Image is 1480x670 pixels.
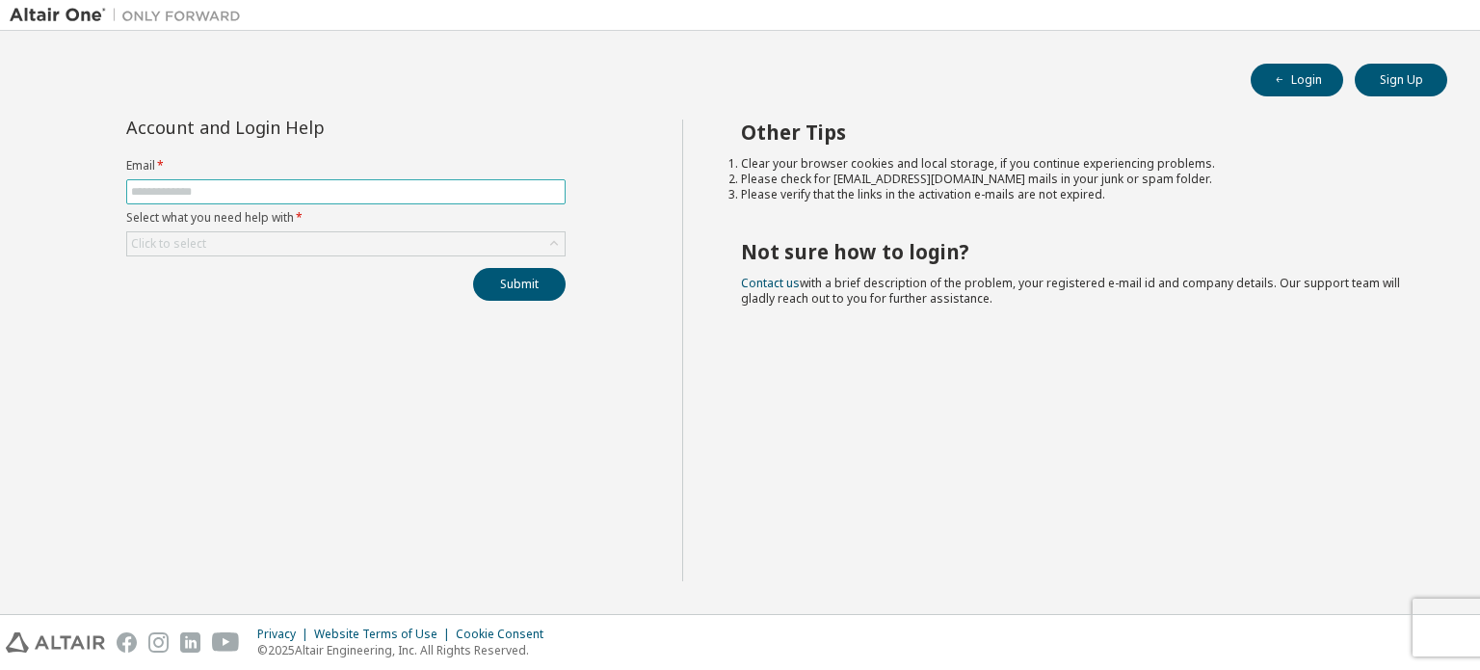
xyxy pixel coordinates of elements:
[1355,64,1447,96] button: Sign Up
[473,268,566,301] button: Submit
[314,627,456,642] div: Website Terms of Use
[148,632,169,653] img: instagram.svg
[741,156,1414,172] li: Clear your browser cookies and local storage, if you continue experiencing problems.
[10,6,251,25] img: Altair One
[1251,64,1343,96] button: Login
[741,275,1400,307] span: with a brief description of the problem, your registered e-mail id and company details. Our suppo...
[741,120,1414,145] h2: Other Tips
[257,627,314,642] div: Privacy
[126,210,566,226] label: Select what you need help with
[257,642,555,658] p: © 2025 Altair Engineering, Inc. All Rights Reserved.
[126,120,478,135] div: Account and Login Help
[741,239,1414,264] h2: Not sure how to login?
[126,158,566,174] label: Email
[180,632,200,653] img: linkedin.svg
[741,172,1414,187] li: Please check for [EMAIL_ADDRESS][DOMAIN_NAME] mails in your junk or spam folder.
[117,632,137,653] img: facebook.svg
[127,232,565,255] div: Click to select
[131,236,206,252] div: Click to select
[212,632,240,653] img: youtube.svg
[6,632,105,653] img: altair_logo.svg
[741,187,1414,202] li: Please verify that the links in the activation e-mails are not expired.
[741,275,800,291] a: Contact us
[456,627,555,642] div: Cookie Consent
